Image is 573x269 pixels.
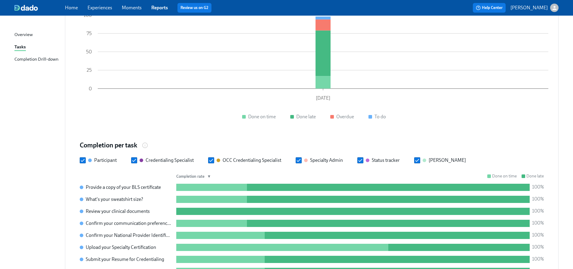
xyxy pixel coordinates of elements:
a: Reports [151,5,168,11]
a: Home [65,5,78,11]
span: 100% [532,184,544,191]
div: Confirm your National Provider Identifier Number (NPI) [86,232,171,239]
button: Completion rate▼ [176,174,211,179]
div: To do [374,113,386,120]
tspan: [DATE] [316,95,330,101]
a: Moments [122,5,142,11]
a: Experiences [88,5,112,11]
div: Done on time [248,113,276,120]
div: ▼ [207,174,211,179]
div: Overview [14,31,33,39]
div: Specialty Admin [310,157,343,164]
span: 100% [532,196,544,203]
div: Done late [526,173,544,179]
span: 100% [532,220,544,227]
div: Done on time [492,173,517,179]
div: Credentialing Specialist [146,157,194,164]
button: Help Center [473,3,506,13]
div: Upload your Specialty Certification [86,244,156,251]
div: Provide a copy of your BLS certificate [86,184,161,191]
tspan: 25 [87,67,92,73]
a: dado [14,5,65,11]
a: Tasks [14,44,60,51]
div: Overdue [336,113,354,120]
span: Help Center [476,5,503,11]
tspan: 50 [86,49,92,55]
div: Done late [296,113,316,120]
tspan: 100 [84,12,92,18]
span: 100% [532,244,544,251]
div: What's your sweatshirt size? [86,196,143,203]
a: Overview [14,31,60,39]
div: OCC Credentialing Specialist [223,157,281,164]
p: [PERSON_NAME] [510,5,548,11]
div: [PERSON_NAME] [429,157,466,164]
div: Tasks [14,44,26,51]
button: Review us on G2 [177,3,211,13]
a: Review us on G2 [180,5,208,11]
div: Review your clinical documents [86,208,150,215]
tspan: 75 [87,31,92,36]
span: 100% [532,256,544,263]
div: Participant [94,157,117,164]
h4: Completion per task [80,141,137,150]
div: Confirm your communication preferences [86,220,171,227]
span: 100% [532,232,544,239]
div: Completion Drill-down [14,56,58,63]
svg: The rate at which tasks were completed, excluding Upcoming and Skipped tasks [142,142,148,148]
div: Submit your Resume for Credentialing [86,256,164,263]
span: 100% [532,208,544,215]
button: [PERSON_NAME] [510,4,559,12]
tspan: 0 [89,86,92,92]
div: Completion rate [176,174,205,179]
div: Status tracker [372,157,400,164]
a: Completion Drill-down [14,56,60,63]
img: dado [14,5,38,11]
